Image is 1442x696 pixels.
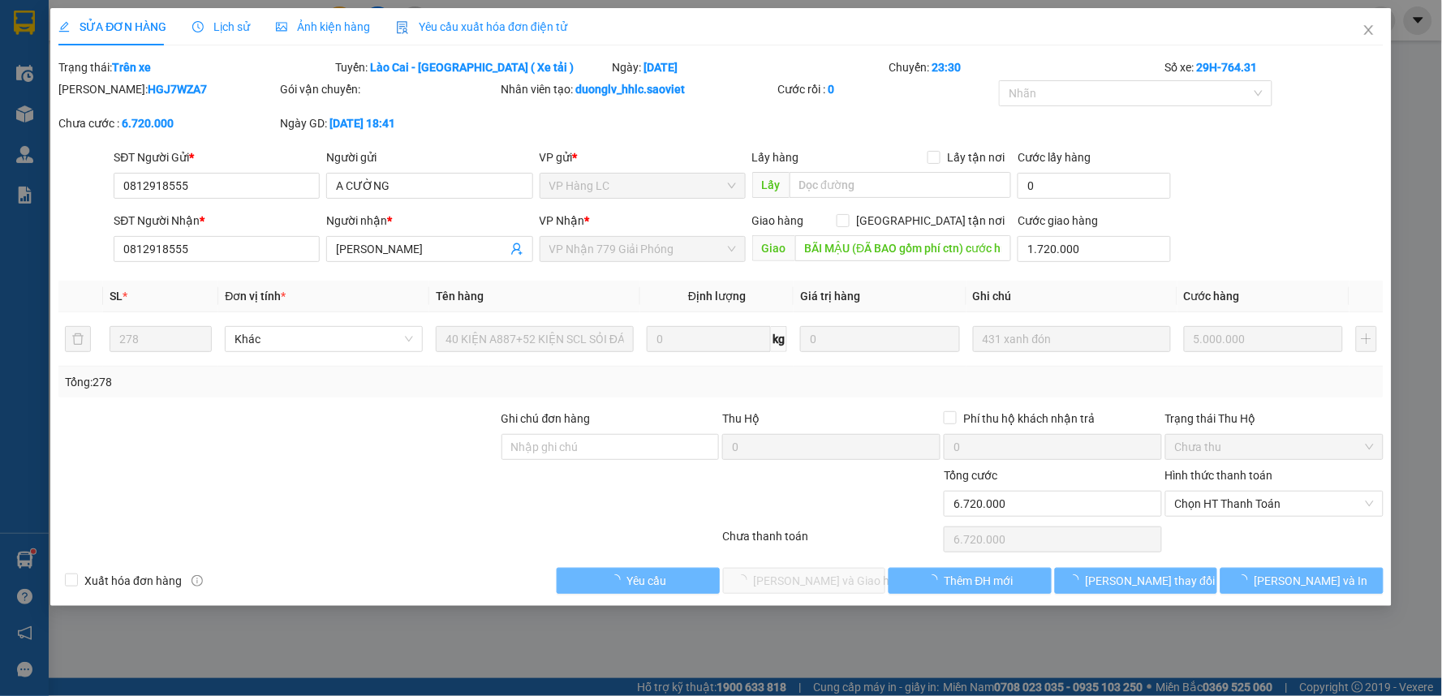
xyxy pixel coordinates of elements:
[510,243,523,256] span: user-add
[192,575,203,586] span: info-circle
[945,572,1014,590] span: Thêm ĐH mới
[334,58,610,76] div: Tuyến:
[370,61,574,74] b: Lào Cai - [GEOGRAPHIC_DATA] ( Xe tải )
[192,20,250,33] span: Lịch sử
[973,326,1171,352] input: Ghi Chú
[627,572,667,590] span: Yêu cầu
[771,326,787,352] span: kg
[1165,410,1384,427] div: Trạng thái Thu Hộ
[436,290,484,303] span: Tên hàng
[778,80,996,98] div: Cước rồi :
[723,568,886,594] button: [PERSON_NAME] và Giao hàng
[78,572,188,590] span: Xuất hóa đơn hàng
[800,290,860,303] span: Giá trị hàng
[540,148,746,166] div: VP gửi
[795,235,1012,261] input: Dọc đường
[1184,290,1240,303] span: Cước hàng
[1184,326,1344,352] input: 0
[540,214,585,227] span: VP Nhận
[1086,572,1216,590] span: [PERSON_NAME] thay đổi
[1164,58,1385,76] div: Số xe:
[501,434,720,460] input: Ghi chú đơn hàng
[1220,568,1384,594] button: [PERSON_NAME] và In
[850,212,1011,230] span: [GEOGRAPHIC_DATA] tận nơi
[688,290,746,303] span: Định lượng
[114,212,320,230] div: SĐT Người Nhận
[927,574,945,586] span: loading
[396,20,567,33] span: Yêu cầu xuất hóa đơn điện tử
[1018,173,1171,199] input: Cước lấy hàng
[276,20,370,33] span: Ảnh kiện hàng
[1362,24,1375,37] span: close
[609,574,627,586] span: loading
[329,117,395,130] b: [DATE] 18:41
[610,58,887,76] div: Ngày:
[752,214,804,227] span: Giao hàng
[752,151,799,164] span: Lấy hàng
[1175,435,1374,459] span: Chưa thu
[396,21,409,34] img: icon
[887,58,1164,76] div: Chuyến:
[557,568,720,594] button: Yêu cầu
[501,412,591,425] label: Ghi chú đơn hàng
[829,83,835,96] b: 0
[110,290,123,303] span: SL
[1055,568,1218,594] button: [PERSON_NAME] thay đổi
[1018,214,1098,227] label: Cước giao hàng
[326,212,532,230] div: Người nhận
[1175,492,1374,516] span: Chọn HT Thanh Toán
[148,83,207,96] b: HGJ7WZA7
[276,21,287,32] span: picture
[1018,151,1091,164] label: Cước lấy hàng
[752,172,790,198] span: Lấy
[58,20,166,33] span: SỬA ĐƠN HÀNG
[112,61,151,74] b: Trên xe
[549,174,736,198] span: VP Hàng LC
[957,410,1101,427] span: Phí thu hộ khách nhận trả
[1165,469,1273,482] label: Hình thức thanh toán
[501,80,775,98] div: Nhân viên tạo:
[752,235,795,261] span: Giao
[58,21,70,32] span: edit
[192,21,204,32] span: clock-circle
[1255,572,1368,590] span: [PERSON_NAME] và In
[721,527,942,556] div: Chưa thanh toán
[722,412,760,425] span: Thu Hộ
[280,80,498,98] div: Gói vận chuyển:
[800,326,960,352] input: 0
[790,172,1012,198] input: Dọc đường
[1346,8,1392,54] button: Close
[1018,236,1171,262] input: Cước giao hàng
[58,80,277,98] div: [PERSON_NAME]:
[436,326,634,352] input: VD: Bàn, Ghế
[941,148,1011,166] span: Lấy tận nơi
[280,114,498,132] div: Ngày GD:
[65,326,91,352] button: delete
[1197,61,1258,74] b: 29H-764.31
[576,83,686,96] b: duonglv_hhlc.saoviet
[966,281,1177,312] th: Ghi chú
[114,148,320,166] div: SĐT Người Gửi
[889,568,1052,594] button: Thêm ĐH mới
[549,237,736,261] span: VP Nhận 779 Giải Phóng
[326,148,532,166] div: Người gửi
[1356,326,1376,352] button: plus
[1237,574,1255,586] span: loading
[58,114,277,132] div: Chưa cước :
[644,61,678,74] b: [DATE]
[235,327,413,351] span: Khác
[122,117,174,130] b: 6.720.000
[57,58,334,76] div: Trạng thái:
[932,61,961,74] b: 23:30
[225,290,286,303] span: Đơn vị tính
[944,469,997,482] span: Tổng cước
[65,373,557,391] div: Tổng: 278
[1068,574,1086,586] span: loading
